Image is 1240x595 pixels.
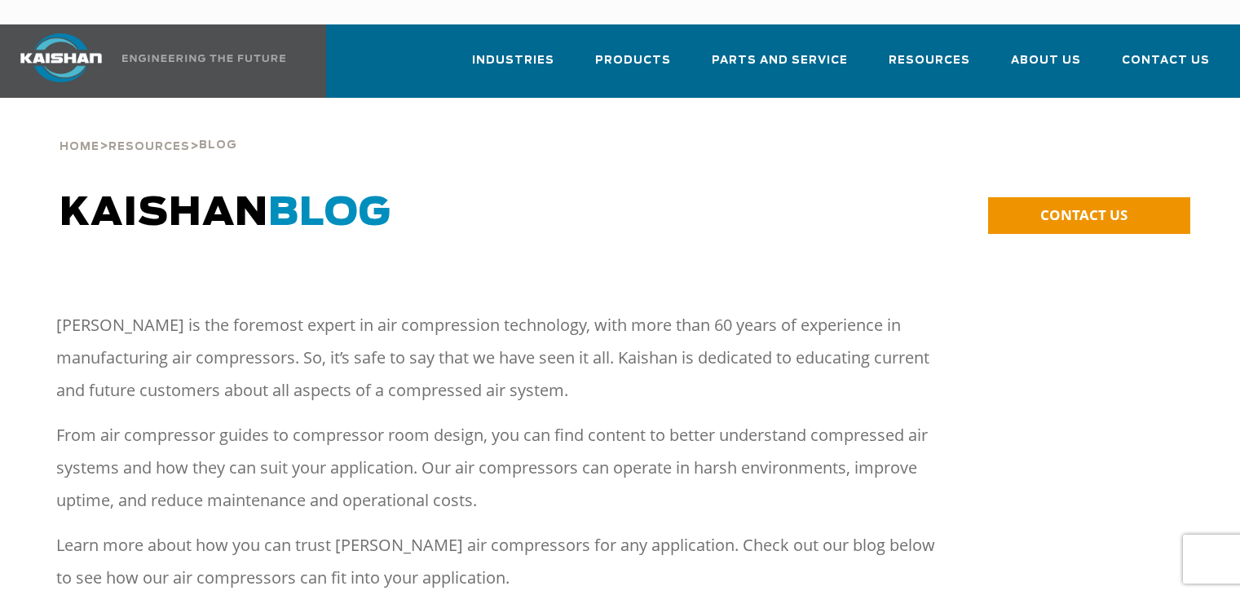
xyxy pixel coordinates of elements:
[472,39,554,95] a: Industries
[122,55,285,62] img: Engineering the future
[199,140,237,151] span: Blog
[595,39,671,95] a: Products
[108,139,190,153] a: Resources
[1122,51,1210,70] span: Contact Us
[60,142,99,152] span: Home
[108,142,190,152] span: Resources
[472,51,554,70] span: Industries
[60,139,99,153] a: Home
[1122,39,1210,95] a: Contact Us
[988,197,1190,234] a: CONTACT US
[712,39,848,95] a: Parts and Service
[60,98,237,160] div: > >
[712,51,848,70] span: Parts and Service
[56,419,951,517] p: From air compressor guides to compressor room design, you can find content to better understand c...
[1040,205,1127,224] span: CONTACT US
[889,39,970,95] a: Resources
[56,529,951,594] p: Learn more about how you can trust [PERSON_NAME] air compressors for any application. Check out o...
[1011,51,1081,70] span: About Us
[889,51,970,70] span: Resources
[1011,39,1081,95] a: About Us
[60,191,896,236] h1: Kaishan
[595,51,671,70] span: Products
[268,194,391,233] span: BLOG
[56,309,951,407] p: [PERSON_NAME] is the foremost expert in air compression technology, with more than 60 years of ex...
